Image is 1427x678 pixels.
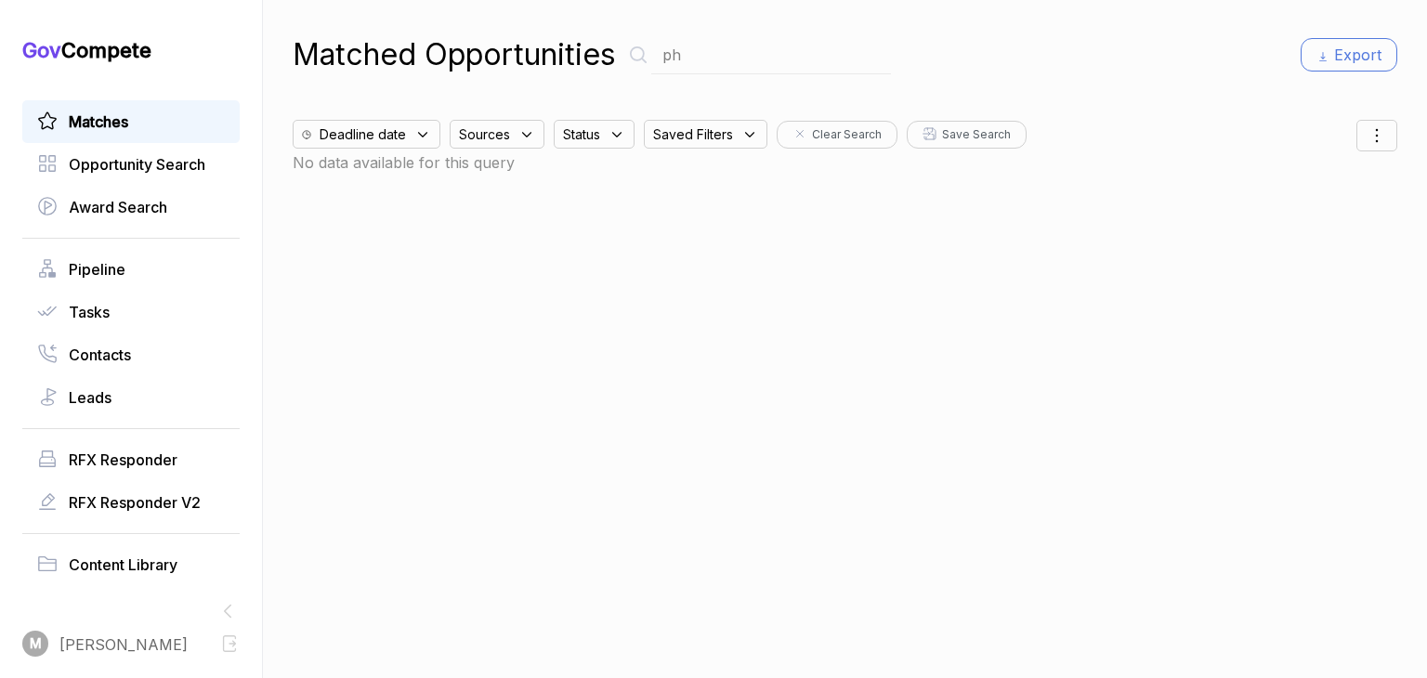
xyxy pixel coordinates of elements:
[942,126,1011,143] span: Save Search
[37,301,225,323] a: Tasks
[459,124,510,144] span: Sources
[69,153,205,176] span: Opportunity Search
[69,596,175,619] span: Idea Generator
[69,386,111,409] span: Leads
[37,449,225,471] a: RFX Responder
[777,121,897,149] button: Clear Search
[37,153,225,176] a: Opportunity Search
[37,111,225,133] a: Matches
[293,33,616,77] h1: Matched Opportunities
[563,124,600,144] span: Status
[37,386,225,409] a: Leads
[293,151,1397,174] div: No data available for this query
[907,121,1027,149] button: Save Search
[69,301,110,323] span: Tasks
[37,258,225,280] a: Pipeline
[320,124,406,144] span: Deadline date
[37,344,225,366] a: Contacts
[69,554,177,576] span: Content Library
[69,196,167,218] span: Award Search
[69,491,201,514] span: RFX Responder V2
[37,596,225,619] a: Idea GeneratorBeta
[812,126,882,143] span: Clear Search
[37,554,225,576] a: Content Library
[37,491,225,514] a: RFX Responder V2
[30,634,42,654] span: M
[22,37,240,63] h1: Compete
[69,449,177,471] span: RFX Responder
[69,258,125,280] span: Pipeline
[69,111,128,133] span: Matches
[22,38,61,62] span: Gov
[37,196,225,218] a: Award Search
[653,124,733,144] span: Saved Filters
[1301,38,1397,72] button: Export
[59,633,188,656] span: [PERSON_NAME]
[69,344,131,366] span: Contacts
